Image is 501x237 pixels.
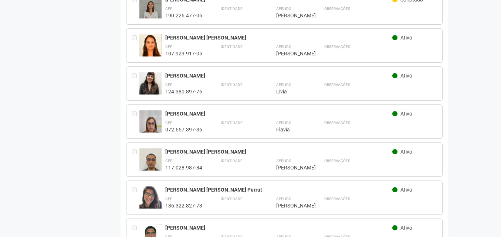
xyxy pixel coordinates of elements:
img: user.jpg [139,186,162,216]
div: 072.657.397-36 [165,126,202,133]
strong: Identidade [221,159,243,163]
img: user.jpg [139,110,162,140]
strong: Apelido [276,45,291,49]
div: Entre em contato com a Aministração para solicitar o cancelamento ou 2a via [132,110,139,133]
strong: CPF [165,7,172,11]
strong: Identidade [221,121,243,125]
div: [PERSON_NAME] [PERSON_NAME] [165,34,393,41]
div: Entre em contato com a Aministração para solicitar o cancelamento ou 2a via [132,148,139,171]
div: [PERSON_NAME] [276,12,306,19]
div: 190.226.477-06 [165,12,202,19]
strong: CPF [165,121,172,125]
strong: Observações [324,7,350,11]
strong: Apelido [276,197,291,201]
div: [PERSON_NAME] [165,224,393,231]
strong: Apelido [276,83,291,87]
strong: Identidade [221,197,243,201]
div: [PERSON_NAME] [165,110,393,117]
div: Livia [276,88,306,95]
strong: Observações [324,159,350,163]
div: [PERSON_NAME] [PERSON_NAME] Perrut [165,186,393,193]
div: 124.380.897-76 [165,88,202,95]
strong: CPF [165,197,172,201]
div: 117.028.987-84 [165,164,202,171]
strong: CPF [165,83,172,87]
strong: Apelido [276,159,291,163]
strong: Identidade [221,83,243,87]
span: Ativo [400,35,412,41]
strong: Observações [324,83,350,87]
div: [PERSON_NAME] [276,164,306,171]
div: Flavia [276,126,306,133]
img: user.jpg [139,148,162,178]
div: Entre em contato com a Aministração para solicitar o cancelamento ou 2a via [132,186,139,209]
span: Ativo [400,149,412,155]
span: Ativo [400,111,412,117]
img: user.jpg [139,72,162,96]
strong: Observações [324,121,350,125]
strong: Identidade [221,45,243,49]
div: 107.923.917-05 [165,50,202,57]
span: Ativo [400,187,412,193]
img: user.jpg [139,34,162,62]
strong: CPF [165,45,172,49]
strong: Apelido [276,7,291,11]
div: [PERSON_NAME] [276,202,306,209]
div: [PERSON_NAME] [276,50,306,57]
div: 136.322.827-73 [165,202,202,209]
strong: CPF [165,159,172,163]
div: Entre em contato com a Aministração para solicitar o cancelamento ou 2a via [132,34,139,57]
div: Entre em contato com a Aministração para solicitar o cancelamento ou 2a via [132,72,139,95]
strong: Apelido [276,121,291,125]
div: [PERSON_NAME] [165,72,393,79]
span: Ativo [400,225,412,231]
strong: Identidade [221,7,243,11]
strong: Observações [324,197,350,201]
div: [PERSON_NAME] [PERSON_NAME] [165,148,393,155]
strong: Observações [324,45,350,49]
span: Ativo [400,73,412,79]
